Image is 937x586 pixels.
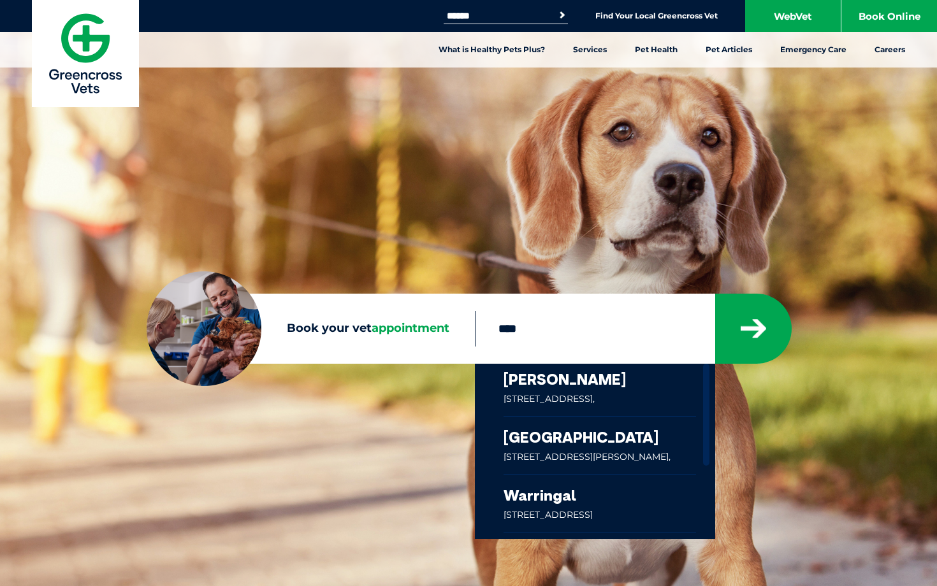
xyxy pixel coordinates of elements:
span: appointment [372,321,449,335]
a: Careers [861,32,919,68]
a: Pet Health [621,32,692,68]
button: Search [556,9,569,22]
a: Find Your Local Greencross Vet [595,11,718,21]
a: Services [559,32,621,68]
a: Emergency Care [766,32,861,68]
a: Pet Articles [692,32,766,68]
label: Book your vet [147,319,475,338]
a: What is Healthy Pets Plus? [425,32,559,68]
